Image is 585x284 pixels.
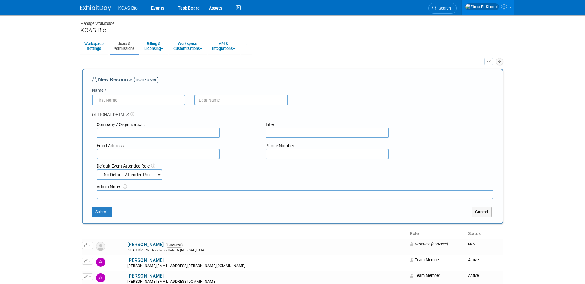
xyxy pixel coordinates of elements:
[146,248,205,252] span: Sr. Director, Cellular & [MEDICAL_DATA]
[472,207,492,217] button: Cancel
[80,26,505,34] div: KCAS Bio
[127,273,164,279] a: [PERSON_NAME]
[266,143,426,149] div: Phone Number:
[194,95,288,105] input: Last Name
[208,39,239,54] a: API &Integrations
[80,15,505,26] div: Manage Workspace
[96,242,105,251] img: Resource
[410,258,440,262] span: Team Member
[410,242,448,246] span: Resource (non-user)
[428,3,457,14] a: Search
[97,184,493,190] div: Admin Notes:
[97,163,493,169] div: Default Event Attendee Role:
[127,248,145,252] span: KCAS Bio
[468,242,475,246] span: N/A
[80,5,111,11] img: ExhibitDay
[92,207,112,217] button: Submit
[110,39,138,54] a: Users &Permissions
[96,273,105,282] img: Alain POYAU
[97,143,257,149] div: Email Address:
[92,95,186,105] input: First Name
[410,273,440,278] span: Team Member
[266,121,426,128] div: Title:
[140,39,167,54] a: Billing &Licensing
[92,87,106,93] label: Name *
[80,39,108,54] a: WorkspaceSettings
[468,258,479,262] span: Active
[407,229,466,239] th: Role
[437,6,451,10] span: Search
[127,264,406,269] div: [PERSON_NAME][EMAIL_ADDRESS][PERSON_NAME][DOMAIN_NAME]
[468,273,479,278] span: Active
[166,243,183,247] span: Resource
[127,258,164,263] a: [PERSON_NAME]
[169,39,206,54] a: WorkspaceCustomizations
[92,76,493,87] div: New Resource (non-user)
[92,105,493,118] div: Optional Details:
[465,3,499,10] img: Elma El Khouri
[118,6,138,10] span: KCAS Bio
[127,242,164,247] a: [PERSON_NAME]
[96,258,105,267] img: Adriane Csikos
[97,121,257,128] div: Company / Organization:
[466,229,503,239] th: Status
